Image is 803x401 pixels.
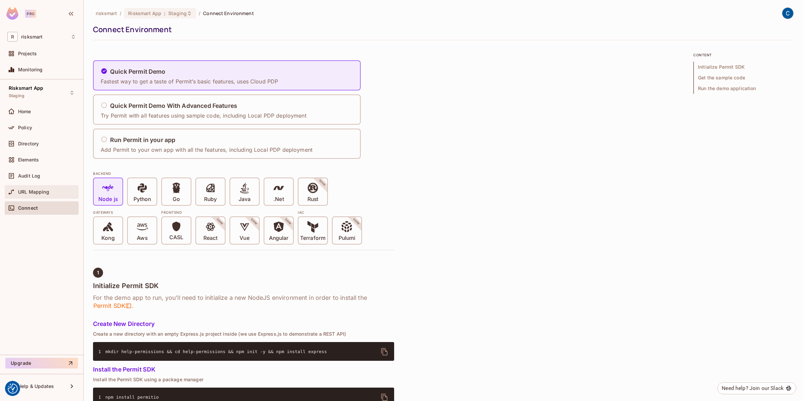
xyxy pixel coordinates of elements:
[18,384,54,389] span: Help & Updates
[18,109,31,114] span: Home
[93,282,394,290] h4: Initialize Permit SDK
[18,125,32,130] span: Policy
[273,196,284,203] p: .Net
[137,235,147,242] p: Aws
[275,209,301,235] span: SOON
[161,210,294,215] div: Frontend
[241,209,267,235] span: SOON
[110,103,237,109] h5: Quick Permit Demo With Advanced Features
[239,196,251,203] p: Java
[96,10,117,16] span: the active workspace
[199,10,200,16] li: /
[6,7,18,20] img: SReyMgAAAABJRU5ErkJggg==
[98,348,105,355] span: 1
[309,170,335,196] span: SOON
[105,349,327,354] span: mkdir help-permissions && cd help-permissions && npm init -y && npm install express
[93,24,790,35] div: Connect Environment
[98,394,105,401] span: 1
[339,235,355,242] p: Pulumi
[120,10,121,16] li: /
[343,209,369,235] span: SOON
[21,34,42,40] span: Workspace: risksmart
[18,173,40,179] span: Audit Log
[93,331,394,337] p: Create a new directory with an empty Express.js project inside (we use Express.js to demonstrate ...
[93,302,132,310] span: Permit SDK
[204,196,217,203] p: Ruby
[207,209,233,235] span: SOON
[8,384,18,394] button: Consent Preferences
[173,196,180,203] p: Go
[25,10,36,18] div: Pro
[133,196,151,203] p: Python
[693,52,794,58] p: content
[105,395,159,400] span: npm install permitio
[18,205,38,211] span: Connect
[169,234,183,241] p: CASL
[5,358,78,369] button: Upgrade
[101,235,114,242] p: Kong
[203,10,254,16] span: Connect Environment
[300,235,326,242] p: Terraform
[18,189,49,195] span: URL Mapping
[307,196,318,203] p: Rust
[8,384,18,394] img: Revisit consent button
[18,157,39,162] span: Elements
[203,235,217,242] p: React
[18,67,43,72] span: Monitoring
[110,137,175,143] h5: Run Permit in your app
[93,321,394,327] h5: Create New Directory
[782,8,793,19] img: Cheryl Adamiak
[93,171,394,176] div: BACKEND
[693,72,794,83] span: Get the sample code
[93,294,394,310] h6: For the demo app to run, you’ll need to initialize a new NodeJS environment in order to install t...
[97,270,99,275] span: 1
[164,11,166,16] span: :
[168,10,187,16] span: Staging
[9,85,43,91] span: Risksmart App
[98,196,118,203] p: Node js
[128,10,161,16] span: Risksmart App
[93,377,394,382] p: Install the Permit SDK using a package manager
[693,62,794,72] span: Initialize Permit SDK
[18,51,37,56] span: Projects
[269,235,289,242] p: Angular
[240,235,249,242] p: Vue
[693,83,794,94] span: Run the demo application
[18,141,39,146] span: Directory
[101,112,306,119] p: Try Permit with all features using sample code, including Local PDP deployment
[93,366,394,373] h5: Install the Permit SDK
[93,210,157,215] div: Gateways
[7,32,18,42] span: R
[9,93,24,98] span: Staging
[101,78,278,85] p: Fastest way to get a taste of Permit’s basic features, uses Cloud PDP
[376,344,392,360] button: delete
[722,384,784,392] div: Need help? Join our Slack
[110,68,166,75] h5: Quick Permit Demo
[101,146,313,153] p: Add Permit to your own app with all the features, including Local PDP deployment
[298,210,362,215] div: IAC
